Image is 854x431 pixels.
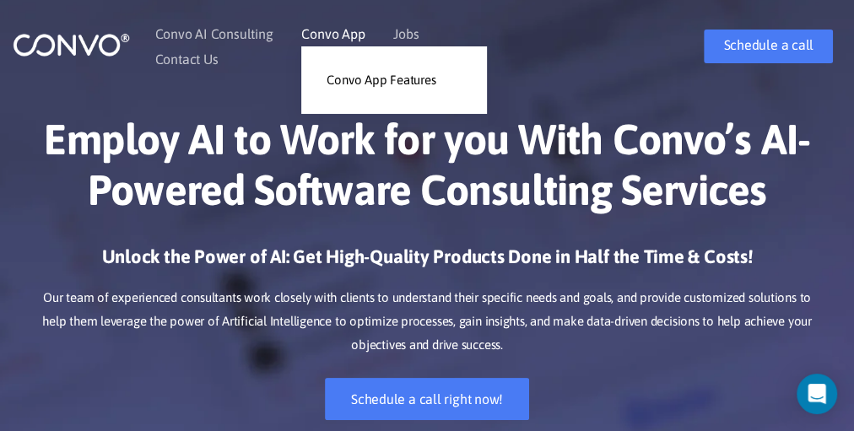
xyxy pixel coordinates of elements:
a: Convo AI Consulting [155,27,273,40]
a: Contact Us [155,52,219,66]
div: Open Intercom Messenger [797,374,837,414]
a: Convo App [301,27,365,40]
p: Our team of experienced consultants work closely with clients to understand their specific needs ... [38,286,816,357]
h1: Employ AI to Work for you With Convo’s AI-Powered Software Consulting Services [38,114,816,228]
a: Schedule a call [704,30,833,63]
img: logo_1.png [13,32,130,57]
a: Convo App Features [301,63,487,97]
h3: Unlock the Power of AI: Get High-Quality Products Done in Half the Time & Costs! [38,245,816,282]
a: Schedule a call right now! [325,378,529,420]
a: Jobs [393,27,419,40]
